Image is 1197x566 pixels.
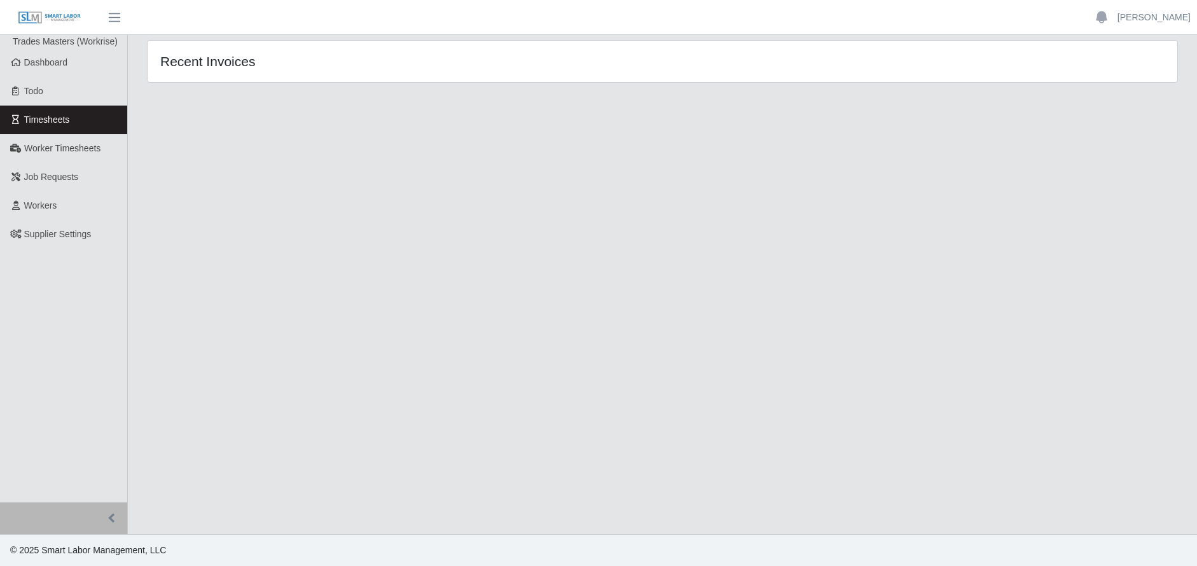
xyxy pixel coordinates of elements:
[160,53,567,69] h4: Recent Invoices
[10,545,166,555] span: © 2025 Smart Labor Management, LLC
[24,200,57,211] span: Workers
[1117,11,1191,24] a: [PERSON_NAME]
[24,143,100,153] span: Worker Timesheets
[13,36,118,46] span: Trades Masters (Workrise)
[24,114,70,125] span: Timesheets
[24,86,43,96] span: Todo
[24,229,92,239] span: Supplier Settings
[18,11,81,25] img: SLM Logo
[24,172,79,182] span: Job Requests
[24,57,68,67] span: Dashboard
